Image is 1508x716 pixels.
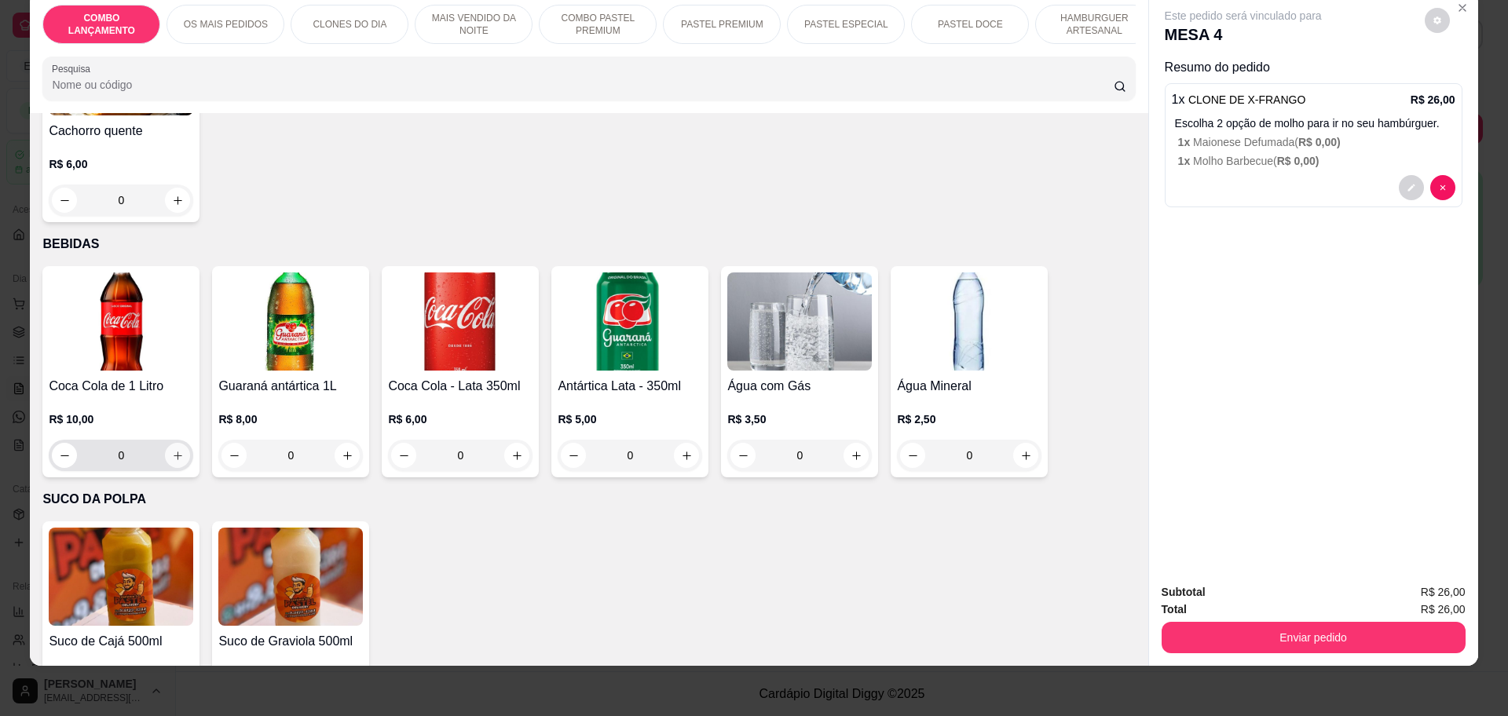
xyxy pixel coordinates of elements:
[1421,601,1466,618] span: R$ 26,00
[1178,136,1193,148] span: 1 x
[558,272,702,371] img: product-image
[897,377,1041,396] h4: Água Mineral
[727,377,872,396] h4: Água com Gás
[804,18,888,31] p: PASTEL ESPECIAL
[1425,8,1450,33] button: decrease-product-quantity
[1049,12,1140,37] p: HAMBURGUER ARTESANAL
[1165,24,1322,46] p: MESA 4
[552,12,643,37] p: COMBO PASTEL PREMIUM
[727,272,872,371] img: product-image
[165,188,190,213] button: increase-product-quantity
[391,443,416,468] button: decrease-product-quantity
[1165,8,1322,24] p: Este pedido será vinculado para
[184,18,268,31] p: OS MAIS PEDIDOS
[218,272,363,371] img: product-image
[313,18,386,31] p: CLONES DO DIA
[165,443,190,468] button: increase-product-quantity
[52,188,77,213] button: decrease-product-quantity
[1399,175,1424,200] button: decrease-product-quantity
[504,443,529,468] button: increase-product-quantity
[674,443,699,468] button: increase-product-quantity
[727,411,872,427] p: R$ 3,50
[49,528,193,626] img: product-image
[1411,92,1455,108] p: R$ 26,00
[938,18,1003,31] p: PASTEL DOCE
[681,18,763,31] p: PASTEL PREMIUM
[1175,115,1455,131] p: Escolha 2 opção de molho para ir no seu hambúrguer.
[388,377,533,396] h4: Coca Cola - Lata 350ml
[218,377,363,396] h4: Guaraná antártica 1L
[428,12,519,37] p: MAIS VENDIDO DA NOITE
[388,411,533,427] p: R$ 6,00
[1165,58,1462,77] p: Resumo do pedido
[1162,603,1187,616] strong: Total
[218,411,363,427] p: R$ 8,00
[730,443,756,468] button: decrease-product-quantity
[49,156,193,172] p: R$ 6,00
[1430,175,1455,200] button: decrease-product-quantity
[49,122,193,141] h4: Cachorro quente
[388,272,533,371] img: product-image
[52,443,77,468] button: decrease-product-quantity
[221,443,247,468] button: decrease-product-quantity
[1172,90,1306,109] p: 1 x
[900,443,925,468] button: decrease-product-quantity
[49,632,193,651] h4: Suco de Cajá 500ml
[1421,583,1466,601] span: R$ 26,00
[218,528,363,626] img: product-image
[558,411,702,427] p: R$ 5,00
[49,411,193,427] p: R$ 10,00
[56,12,147,37] p: COMBO LANÇAMENTO
[52,62,96,75] label: Pesquisa
[558,377,702,396] h4: Antártica Lata - 350ml
[1013,443,1038,468] button: increase-product-quantity
[52,77,1113,93] input: Pesquisa
[42,490,1135,509] p: SUCO DA POLPA
[897,411,1041,427] p: R$ 2,50
[844,443,869,468] button: increase-product-quantity
[1162,622,1466,653] button: Enviar pedido
[49,272,193,371] img: product-image
[561,443,586,468] button: decrease-product-quantity
[49,377,193,396] h4: Coca Cola de 1 Litro
[335,443,360,468] button: increase-product-quantity
[897,272,1041,371] img: product-image
[1178,134,1455,150] p: Maionese Defumada (
[1298,136,1341,148] span: R$ 0,00 )
[42,235,1135,254] p: BEBIDAS
[1178,155,1193,167] span: 1 x
[1178,153,1455,169] p: Molho Barbecue (
[1162,586,1206,598] strong: Subtotal
[1277,155,1319,167] span: R$ 0,00 )
[218,632,363,651] h4: Suco de Graviola 500ml
[1188,93,1305,106] span: CLONE DE X-FRANGO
